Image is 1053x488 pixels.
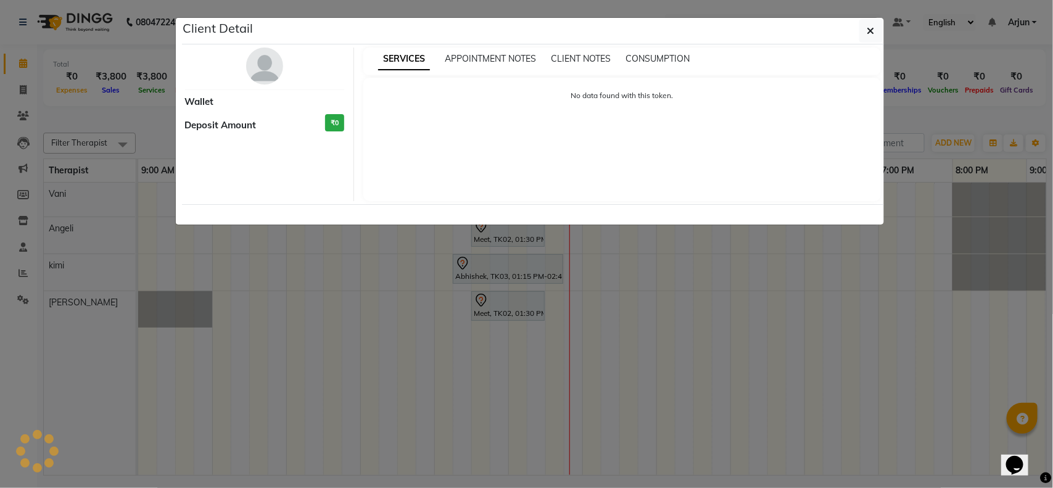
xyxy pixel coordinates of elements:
[378,48,430,70] span: SERVICES
[551,53,611,64] span: CLIENT NOTES
[185,95,214,109] span: Wallet
[246,48,283,85] img: avatar
[626,53,690,64] span: CONSUMPTION
[185,118,257,133] span: Deposit Amount
[376,90,869,101] p: No data found with this token.
[325,114,344,132] h3: ₹0
[1001,439,1041,476] iframe: chat widget
[445,53,536,64] span: APPOINTMENT NOTES
[183,19,254,38] h5: Client Detail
